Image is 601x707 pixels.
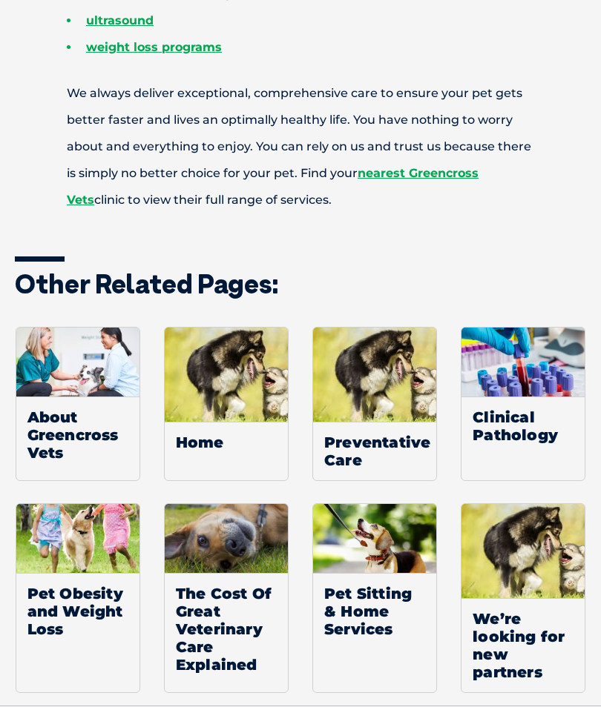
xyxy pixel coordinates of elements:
a: Pet Sitting & Home Services [312,504,437,694]
img: Default Thumbnail [313,328,481,422]
a: Clinical Pathology [461,328,585,482]
h3: Other related pages: [15,271,586,298]
a: About Greencross Vets [16,328,140,482]
span: About Greencross Vets [16,397,139,474]
span: We’re looking for new partners [462,599,585,693]
img: Default Thumbnail [165,328,332,422]
span: Preventative Care [313,422,436,481]
a: Default ThumbnailPreventative Care [312,328,437,482]
a: The Cost Of Great Veterinary Care Explained [164,504,289,694]
img: Clinical-Pathology [462,328,585,397]
a: Default ThumbnailWe’re looking for new partners [461,504,585,694]
span: Pet Sitting & Home Services [313,574,436,650]
span: Pet Obesity and Weight Loss [16,574,139,650]
span: Clinical Pathology [462,397,585,456]
a: Pet Obesity and Weight Loss [16,504,140,694]
span: Home [165,422,288,463]
span: The Cost Of Great Veterinary Care Explained [165,574,288,686]
a: Default ThumbnailHome [164,328,289,482]
a: ultrasound [86,14,154,28]
a: weight loss programs [86,41,222,55]
p: We always deliver exceptional, comprehensive care to ensure your pet gets better faster and lives... [15,81,586,214]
